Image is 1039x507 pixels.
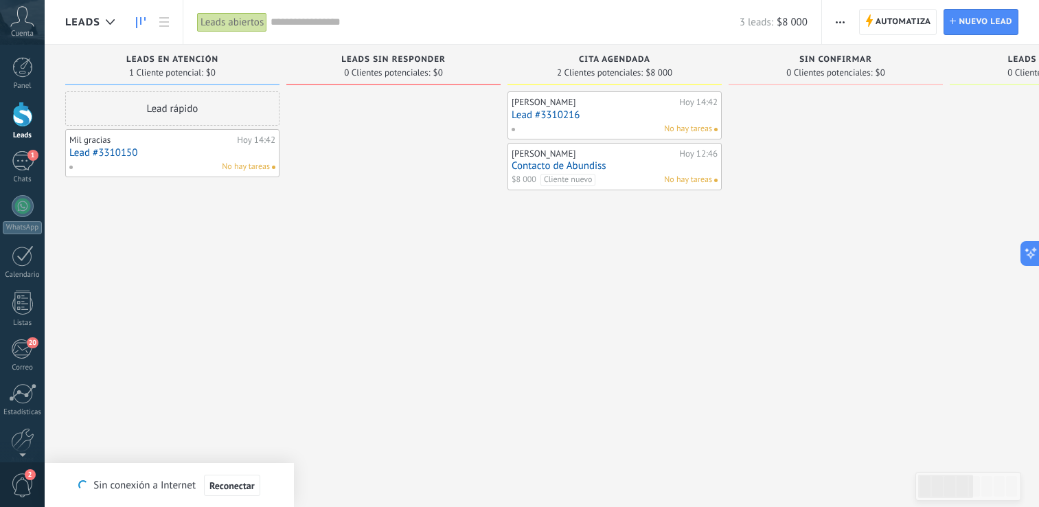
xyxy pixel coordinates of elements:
[830,9,850,35] button: Más
[25,469,36,480] span: 2
[72,55,273,67] div: Leads en atención
[777,16,808,29] span: $8 000
[512,97,676,108] div: [PERSON_NAME]
[557,69,643,77] span: 2 Clientes potenciales:
[237,135,275,146] div: Hoy 14:42
[579,55,650,65] span: Cita agendada
[65,16,100,29] span: Leads
[197,12,267,32] div: Leads abiertos
[876,10,931,34] span: Automatiza
[786,69,872,77] span: 0 Clientes potenciales:
[129,69,203,77] span: 1 Cliente potencial:
[69,135,233,146] div: Mil gracias
[944,9,1018,35] a: Nuevo lead
[3,271,43,280] div: Calendario
[27,337,38,348] span: 20
[433,69,443,77] span: $0
[679,148,718,159] div: Hoy 12:46
[11,30,34,38] span: Cuenta
[222,161,270,173] span: No hay tareas
[129,9,152,36] a: Leads
[512,174,536,186] span: $8 000
[293,55,494,67] div: Leads sin responder
[27,150,38,161] span: 1
[341,55,446,65] span: Leads sin responder
[514,55,715,67] div: Cita agendada
[664,123,712,135] span: No hay tareas
[3,82,43,91] div: Panel
[3,221,42,234] div: WhatsApp
[272,166,275,169] span: No hay nada asignado
[344,69,430,77] span: 0 Clientes potenciales:
[3,408,43,417] div: Estadísticas
[512,109,718,121] a: Lead #3310216
[799,55,872,65] span: Sin confirmar
[740,16,773,29] span: 3 leads:
[959,10,1012,34] span: Nuevo lead
[3,319,43,328] div: Listas
[714,128,718,131] span: No hay nada asignado
[735,55,936,67] div: Sin confirmar
[3,175,43,184] div: Chats
[714,179,718,182] span: No hay nada asignado
[664,174,712,186] span: No hay tareas
[646,69,672,77] span: $8 000
[206,69,216,77] span: $0
[69,147,275,159] a: Lead #3310150
[204,475,260,497] button: Reconectar
[152,9,176,36] a: Lista
[3,363,43,372] div: Correo
[78,474,260,497] div: Sin conexión a Internet
[876,69,885,77] span: $0
[679,97,718,108] div: Hoy 14:42
[859,9,937,35] a: Automatiza
[512,148,676,159] div: [PERSON_NAME]
[209,481,255,491] span: Reconectar
[540,174,595,186] span: Cliente nuevo
[126,55,218,65] span: Leads en atención
[512,160,718,172] a: Contacto de Abundiss
[65,91,279,126] div: Lead rápido
[3,131,43,140] div: Leads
